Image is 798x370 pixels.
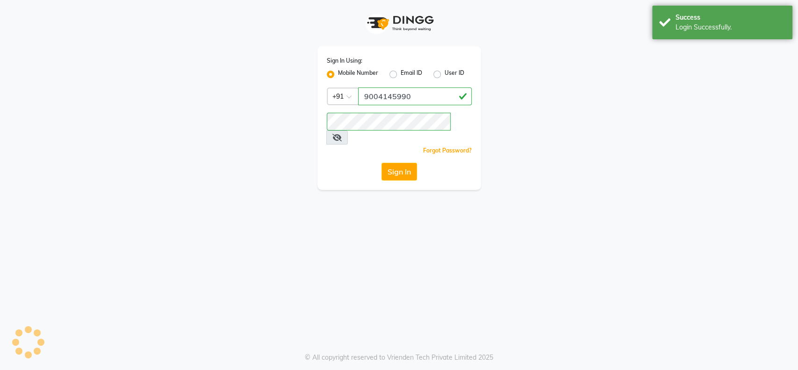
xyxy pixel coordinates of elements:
label: Email ID [401,69,422,80]
div: Success [676,13,785,22]
div: Login Successfully. [676,22,785,32]
label: User ID [445,69,464,80]
input: Username [358,87,472,105]
button: Sign In [381,163,417,181]
input: Username [327,113,451,131]
img: logo1.svg [362,9,437,37]
a: Forgot Password? [423,147,472,154]
label: Sign In Using: [327,57,362,65]
label: Mobile Number [338,69,378,80]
